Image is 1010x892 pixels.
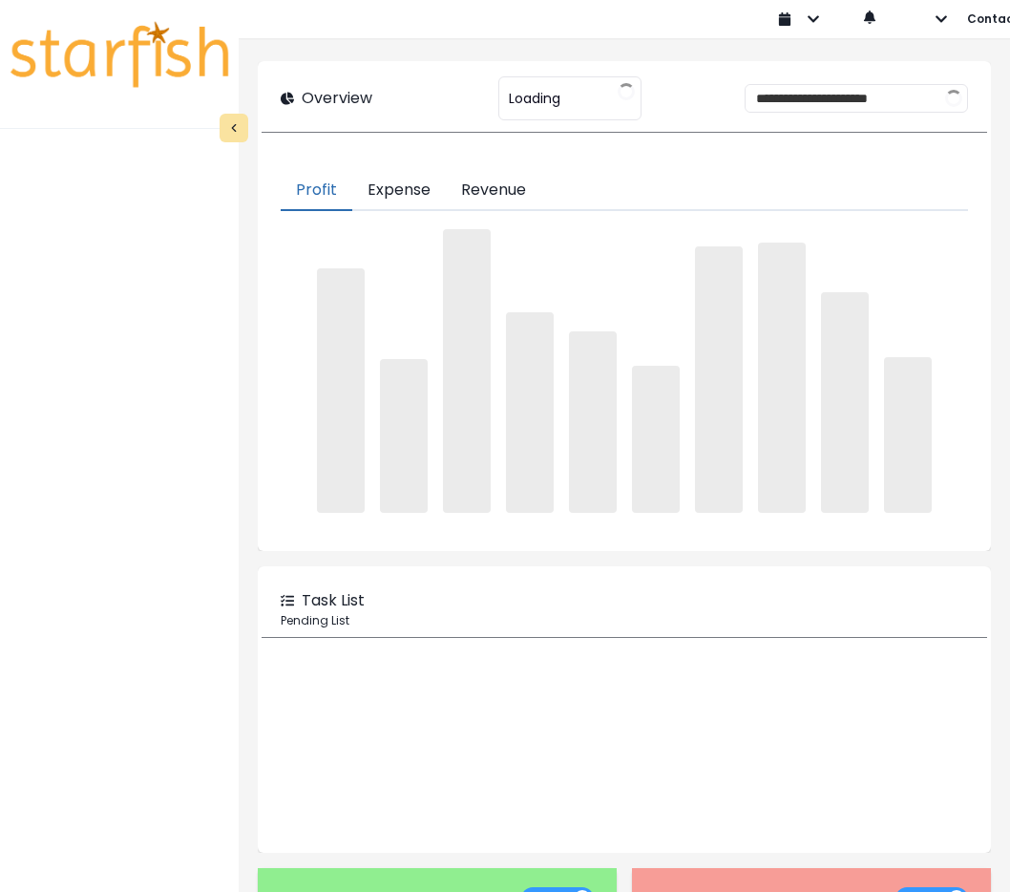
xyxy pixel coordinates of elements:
[443,229,491,513] span: ‌
[380,359,428,513] span: ‌
[509,78,560,118] span: Loading
[506,312,554,513] span: ‌
[758,243,806,513] span: ‌
[569,331,617,513] span: ‌
[884,357,932,513] span: ‌
[695,246,743,513] span: ‌
[302,589,365,612] p: Task List
[317,268,365,513] span: ‌
[821,292,869,513] span: ‌
[281,612,968,629] p: Pending List
[446,171,541,211] button: Revenue
[632,366,680,512] span: ‌
[302,87,372,110] p: Overview
[352,171,446,211] button: Expense
[281,171,352,211] button: Profit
